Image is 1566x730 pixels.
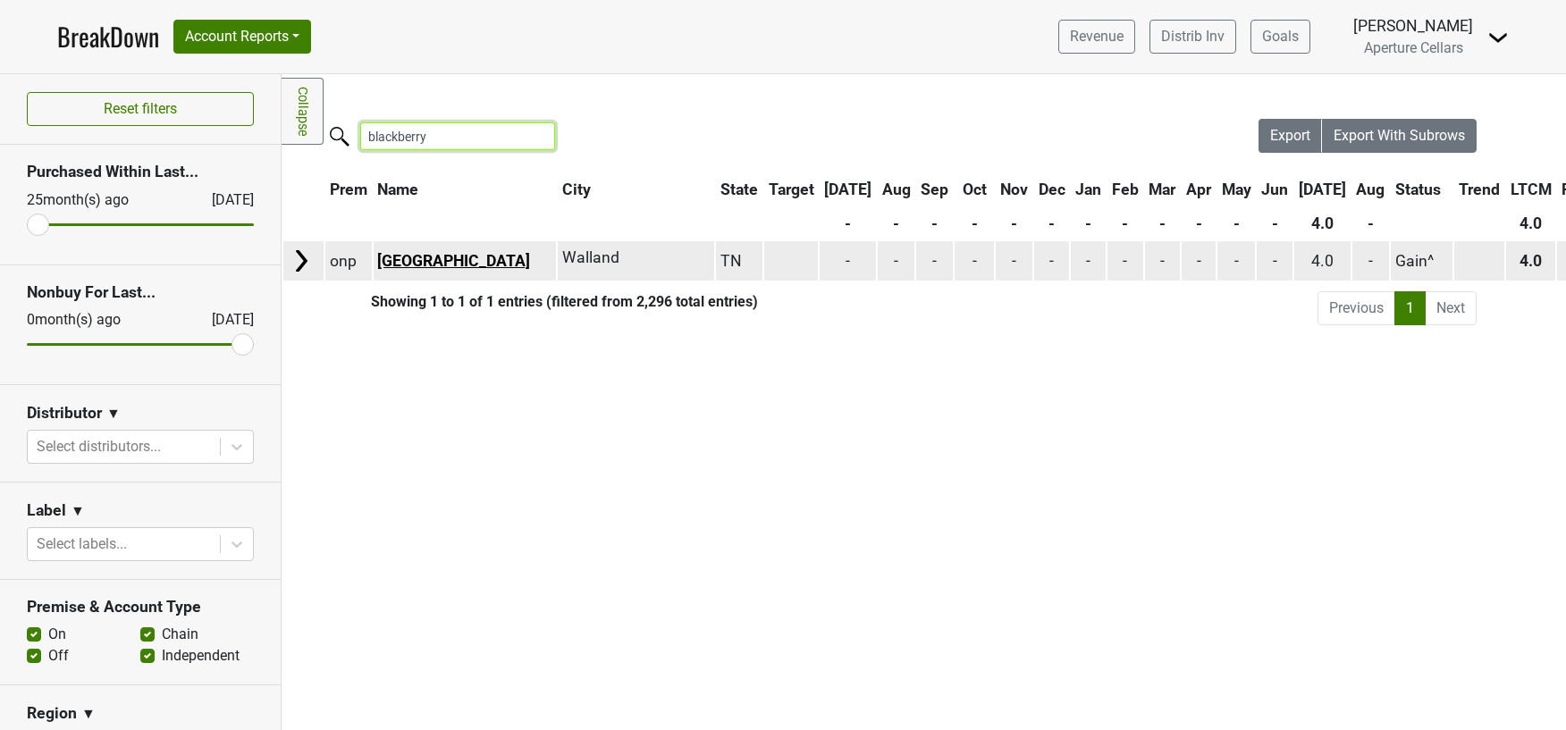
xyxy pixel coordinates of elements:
[1273,252,1277,270] span: -
[916,173,953,206] th: Sep: activate to sort column ascending
[820,173,876,206] th: Jul: activate to sort column ascending
[377,252,530,270] a: [GEOGRAPHIC_DATA]
[1197,252,1201,270] span: -
[1294,207,1351,239] th: 4.0
[377,180,418,198] span: Name
[27,501,66,520] h3: Label
[1395,180,1441,198] span: Status
[1459,180,1500,198] span: Trend
[1034,207,1070,239] th: -
[27,163,254,181] h3: Purchased Within Last...
[1487,27,1509,48] img: Dropdown Menu
[1364,39,1463,56] span: Aperture Cellars
[196,189,254,211] div: [DATE]
[162,624,198,645] label: Chain
[27,598,254,617] h3: Premise & Account Type
[972,252,977,270] span: -
[1322,119,1477,153] button: Export With Subrows
[27,92,254,126] button: Reset filters
[1352,173,1390,206] th: Aug: activate to sort column ascending
[1511,180,1552,198] span: LTCM
[1217,207,1256,239] th: -
[282,78,324,145] a: Collapse
[325,173,372,206] th: Prem: activate to sort column ascending
[325,241,372,280] td: onp
[1049,252,1054,270] span: -
[1520,252,1542,270] span: 4.0
[330,180,367,198] span: Prem
[106,403,121,424] span: ▼
[27,704,77,723] h3: Region
[955,173,994,206] th: Oct: activate to sort column ascending
[1071,173,1106,206] th: Jan: activate to sort column ascending
[1311,252,1334,270] span: 4.0
[48,624,66,645] label: On
[1071,207,1106,239] th: -
[916,207,953,239] th: -
[288,248,315,274] img: Arrow right
[1257,207,1292,239] th: -
[27,404,102,423] h3: Distributor
[1149,20,1236,54] a: Distrib Inv
[1353,14,1473,38] div: [PERSON_NAME]
[1107,173,1143,206] th: Feb: activate to sort column ascending
[1506,173,1556,206] th: LTCM: activate to sort column ascending
[71,500,85,522] span: ▼
[81,703,96,725] span: ▼
[173,20,311,54] button: Account Reports
[374,173,557,206] th: Name: activate to sort column ascending
[1394,291,1426,325] a: 1
[1086,252,1090,270] span: -
[1334,127,1465,144] span: Export With Subrows
[1368,252,1373,270] span: -
[932,252,937,270] span: -
[1217,173,1256,206] th: May: activate to sort column ascending
[846,252,850,270] span: -
[1182,173,1216,206] th: Apr: activate to sort column ascending
[1034,173,1070,206] th: Dec: activate to sort column ascending
[27,309,169,331] div: 0 month(s) ago
[878,207,915,239] th: -
[1160,252,1165,270] span: -
[894,252,898,270] span: -
[57,18,159,55] a: BreakDown
[1182,207,1216,239] th: -
[162,645,240,667] label: Independent
[1352,207,1390,239] th: -
[1391,241,1452,280] td: Gain^
[1123,252,1127,270] span: -
[720,252,742,270] span: TN
[196,309,254,331] div: [DATE]
[955,207,994,239] th: -
[878,173,915,206] th: Aug: activate to sort column ascending
[562,248,619,266] span: Walland
[1058,20,1135,54] a: Revenue
[1391,173,1452,206] th: Status: activate to sort column ascending
[1506,207,1556,239] th: 4.0
[1259,119,1323,153] button: Export
[1012,252,1016,270] span: -
[48,645,69,667] label: Off
[1257,173,1292,206] th: Jun: activate to sort column ascending
[764,173,819,206] th: Target: activate to sort column ascending
[1145,207,1181,239] th: -
[27,283,254,302] h3: Nonbuy For Last...
[1454,173,1504,206] th: Trend: activate to sort column ascending
[1270,127,1310,144] span: Export
[1145,173,1181,206] th: Mar: activate to sort column ascending
[1294,173,1351,206] th: Jul: activate to sort column ascending
[1250,20,1310,54] a: Goals
[996,173,1032,206] th: Nov: activate to sort column ascending
[716,173,762,206] th: State: activate to sort column ascending
[1234,252,1239,270] span: -
[769,180,814,198] span: Target
[820,207,876,239] th: -
[558,173,705,206] th: City: activate to sort column ascending
[27,189,169,211] div: 25 month(s) ago
[1107,207,1143,239] th: -
[283,173,324,206] th: &nbsp;: activate to sort column ascending
[282,293,758,310] div: Showing 1 to 1 of 1 entries (filtered from 2,296 total entries)
[996,207,1032,239] th: -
